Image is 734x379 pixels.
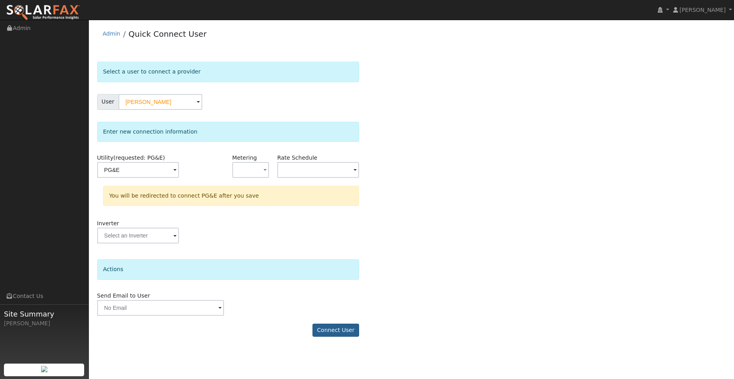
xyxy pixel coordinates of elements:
[232,154,257,162] label: Metering
[119,94,202,110] input: Select a User
[97,122,359,142] div: Enter new connection information
[97,94,119,110] span: User
[277,154,317,162] label: Rate Schedule
[97,292,150,300] label: Send Email to User
[113,155,165,161] span: (requested: PG&E)
[6,4,80,21] img: SolarFax
[312,324,359,337] button: Connect User
[97,228,179,243] input: Select an Inverter
[97,162,179,178] input: Select a Utility
[97,300,224,316] input: No Email
[4,309,85,319] span: Site Summary
[128,29,207,39] a: Quick Connect User
[97,154,165,162] label: Utility
[97,259,359,279] div: Actions
[97,219,119,228] label: Inverter
[103,186,359,206] div: You will be redirected to connect PG&E after you save
[41,366,47,372] img: retrieve
[103,30,120,37] a: Admin
[97,62,359,82] div: Select a user to connect a provider
[679,7,726,13] span: [PERSON_NAME]
[4,319,85,328] div: [PERSON_NAME]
